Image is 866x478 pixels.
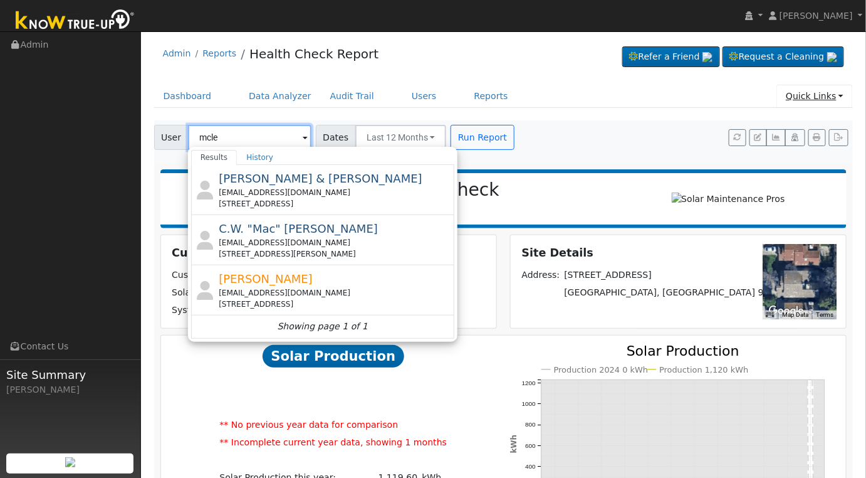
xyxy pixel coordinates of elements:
div: [STREET_ADDRESS] [219,299,451,310]
a: Admin [163,48,191,58]
text: Production 2024 0 kWh [554,365,648,374]
text: 1000 [522,401,536,408]
td: [STREET_ADDRESS] [562,267,788,284]
a: Terms [816,311,833,318]
button: Edit User [749,129,767,147]
img: Solar Maintenance Pros [667,188,790,211]
td: Solar PTO Date: [170,284,329,302]
img: Google [766,303,807,319]
text: Production 1,120 kWh [660,365,749,374]
span: [PERSON_NAME] & [PERSON_NAME] [219,172,422,185]
a: Quick Links [776,85,853,108]
a: Request a Cleaning [723,46,844,68]
span: Site Summary [6,366,134,383]
text: 1200 [522,380,536,386]
text: 600 [525,442,536,449]
a: Reports [202,48,236,58]
a: Health Check Report [249,46,378,61]
img: retrieve [827,52,837,62]
img: Know True-Up [9,7,141,35]
span: User [154,125,189,150]
strong: Customer Account Details [172,247,333,259]
a: Results [191,150,237,165]
span: Solar Production [263,345,404,368]
a: History [237,150,283,165]
td: Customer Name: [170,267,329,284]
text: 800 [525,422,536,428]
div: [STREET_ADDRESS] [219,198,451,210]
strong: Site Details [522,247,594,259]
td: [GEOGRAPHIC_DATA], [GEOGRAPHIC_DATA] 93720 [562,284,788,302]
a: Reports [465,85,518,108]
circle: onclick="" [808,390,813,395]
td: System Size: [170,302,329,319]
span: Dates [316,125,356,150]
td: Address: [519,267,562,284]
div: [PERSON_NAME] [6,383,134,396]
button: Keyboard shortcuts [766,311,775,319]
div: [EMAIL_ADDRESS][DOMAIN_NAME] [219,237,451,248]
img: retrieve [65,457,75,467]
button: Map Data [782,311,808,319]
button: Login As - disabled [785,129,805,147]
a: Data Analyzer [239,85,321,108]
a: Audit Trail [321,85,383,108]
div: [EMAIL_ADDRESS][DOMAIN_NAME] [219,287,451,299]
div: Powered by Know True-Up ® [167,179,616,218]
a: Users [402,85,446,108]
text: Solar Production [627,343,739,359]
button: Run Report [451,125,514,150]
div: [EMAIL_ADDRESS][DOMAIN_NAME] [219,187,451,198]
text: 400 [525,463,536,470]
button: Refresh [729,129,746,147]
span: [PERSON_NAME] [780,11,853,21]
text: kWh [509,435,518,454]
div: [STREET_ADDRESS][PERSON_NAME] [219,248,451,260]
td: ** Incomplete current year data, showing 1 months [217,433,449,451]
a: Open this area in Google Maps (opens a new window) [766,303,807,319]
input: Select a User [188,125,311,150]
h2: My Energy Health Check [173,179,609,201]
button: Export Interval Data [829,129,848,147]
i: Showing page 1 of 1 [278,320,368,333]
a: Refer a Friend [622,46,720,68]
a: Dashboard [154,85,221,108]
img: retrieve [702,52,712,62]
button: Print [808,129,826,147]
td: ** No previous year data for comparison [217,416,449,433]
span: C.W. "Mac" [PERSON_NAME] [219,222,378,235]
button: Multi-Series Graph [766,129,786,147]
span: [PERSON_NAME] [219,272,313,285]
button: Last 12 Months [355,125,447,150]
